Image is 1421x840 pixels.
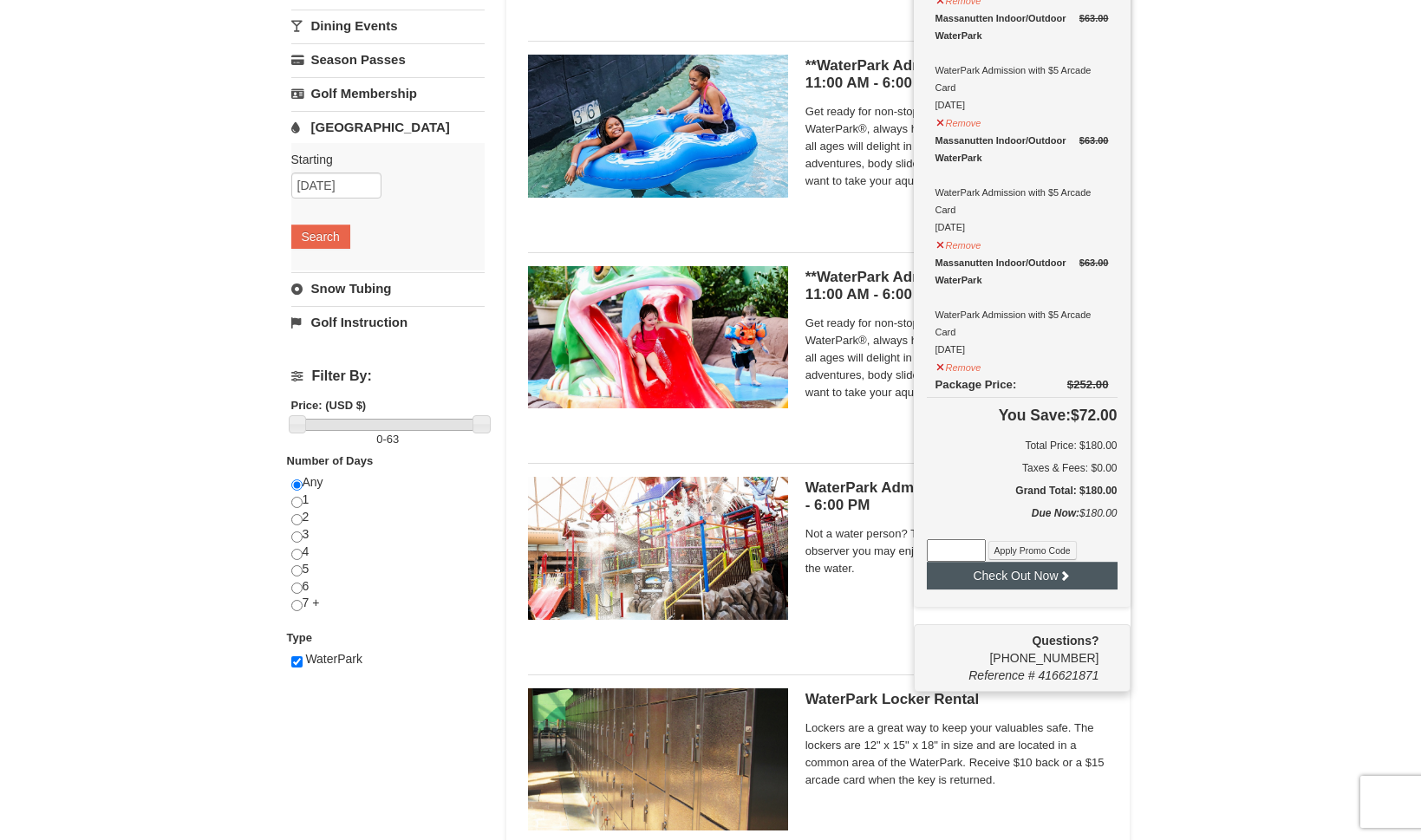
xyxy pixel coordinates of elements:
[935,254,1109,289] div: Massanutten Indoor/Outdoor WaterPark
[927,562,1118,589] button: Check Out Now
[935,378,1017,391] span: Package Price:
[1079,135,1109,146] del: $63.00
[927,407,1118,424] h4: $72.00
[291,431,485,448] label: -
[291,272,485,304] a: Snow Tubing
[805,103,1109,190] span: Get ready for non-stop thrills at the Massanutten WaterPark®, always heated to 84° Fahrenheit. Ch...
[935,232,982,254] button: Remove
[805,479,1109,514] h5: WaterPark Admission- Observer | 11:00 AM - 6:00 PM
[805,720,1109,789] span: Lockers are a great way to keep your valuables safe. The lockers are 12" x 15" x 18" in size and ...
[935,355,982,376] button: Remove
[291,225,350,249] button: Search
[935,254,1109,358] div: WaterPark Admission with $5 Arcade Card [DATE]
[287,631,312,644] strong: Type
[528,477,788,619] img: 6619917-744-d8335919.jpg
[305,652,362,666] span: WaterPark
[376,433,382,446] span: 0
[805,315,1109,401] span: Get ready for non-stop thrills at the Massanutten WaterPark®, always heated to 84° Fahrenheit. Ch...
[927,632,1099,665] span: [PHONE_NUMBER]
[291,151,472,168] label: Starting
[805,269,1109,303] h5: **WaterPark Admission - Under 42” Tall | 11:00 AM - 6:00 PM
[999,407,1071,424] span: You Save:
[291,306,485,338] a: Golf Instruction
[287,454,374,467] strong: Number of Days
[291,368,485,384] h4: Filter By:
[291,111,485,143] a: [GEOGRAPHIC_DATA]
[1067,378,1109,391] del: $252.00
[935,132,1109,236] div: WaterPark Admission with $5 Arcade Card [DATE]
[935,10,1109,114] div: WaterPark Admission with $5 Arcade Card [DATE]
[1032,507,1079,519] strong: Due Now:
[927,459,1118,477] div: Taxes & Fees: $0.00
[935,110,982,132] button: Remove
[1032,634,1098,648] strong: Questions?
[291,77,485,109] a: Golf Membership
[805,691,1109,708] h5: WaterPark Locker Rental
[291,43,485,75] a: Season Passes
[291,10,485,42] a: Dining Events
[805,525,1109,577] span: Not a water person? Then this ticket is just for you. As an observer you may enjoy the WaterPark ...
[927,505,1118,539] div: $180.00
[291,474,485,629] div: Any 1 2 3 4 5 6 7 +
[1079,257,1109,268] del: $63.00
[528,55,788,197] img: 6619917-726-5d57f225.jpg
[291,399,367,412] strong: Price: (USD $)
[387,433,399,446] span: 63
[988,541,1077,560] button: Apply Promo Code
[935,132,1109,166] div: Massanutten Indoor/Outdoor WaterPark
[935,10,1109,44] div: Massanutten Indoor/Outdoor WaterPark
[968,668,1034,682] span: Reference #
[805,57,1109,92] h5: **WaterPark Admission - Over 42” Tall | 11:00 AM - 6:00 PM
[927,437,1118,454] h6: Total Price: $180.00
[528,266,788,408] img: 6619917-738-d4d758dd.jpg
[1038,668,1098,682] span: 416621871
[1079,13,1109,23] del: $63.00
[528,688,788,830] img: 6619917-1005-d92ad057.png
[927,482,1118,499] h5: Grand Total: $180.00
